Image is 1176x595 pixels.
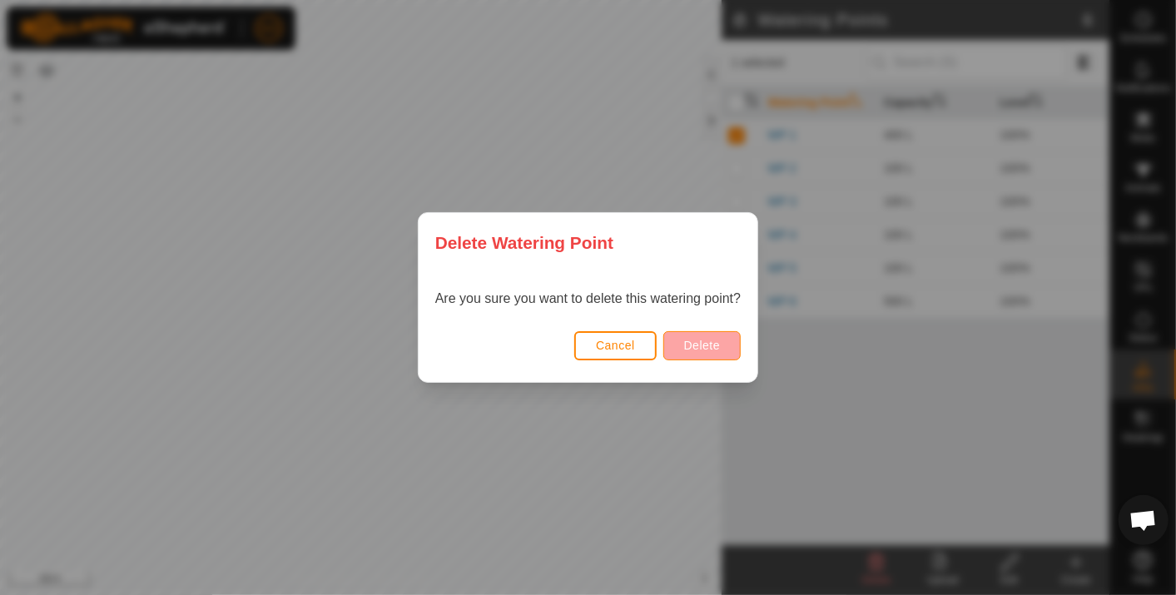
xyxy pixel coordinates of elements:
[574,331,657,360] button: Cancel
[435,291,741,305] span: Are you sure you want to delete this watering point?
[596,339,635,352] span: Cancel
[1119,495,1169,545] div: Open chat
[663,331,741,360] button: Delete
[684,339,720,352] span: Delete
[435,230,613,255] span: Delete Watering Point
